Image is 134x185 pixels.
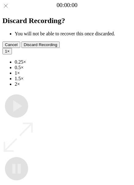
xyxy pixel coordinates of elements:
[15,81,132,87] li: 2×
[2,17,132,25] h2: Discard Recording?
[15,70,132,76] li: 1×
[15,76,132,81] li: 1.5×
[57,2,77,9] a: 00:00:00
[21,41,60,48] button: Discard Recording
[15,65,132,70] li: 0.5×
[15,31,132,37] li: You will not be able to recover this once discarded.
[5,49,7,53] span: 1
[2,48,12,54] button: 1×
[2,41,20,48] button: Cancel
[15,59,132,65] li: 0.25×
